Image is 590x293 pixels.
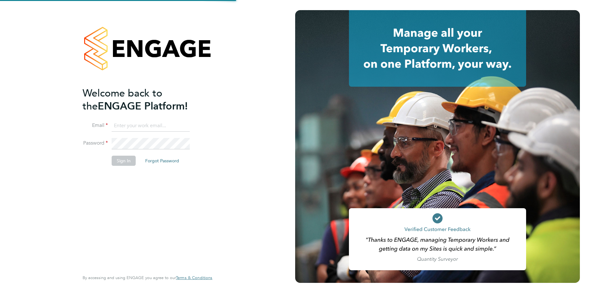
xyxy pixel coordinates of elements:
[112,120,190,132] input: Enter your work email...
[140,156,184,166] button: Forgot Password
[83,122,108,129] label: Email
[83,140,108,146] label: Password
[83,275,212,280] span: By accessing and using ENGAGE you agree to our
[112,156,136,166] button: Sign In
[83,87,162,112] span: Welcome back to the
[83,87,206,113] h2: ENGAGE Platform!
[176,275,212,280] a: Terms & Conditions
